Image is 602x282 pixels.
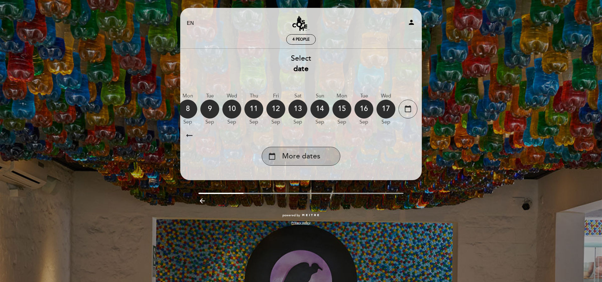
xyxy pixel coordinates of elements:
div: Mon [178,92,197,100]
a: Cosme Restaurante y Bar [262,15,340,32]
a: Privacy policy [291,221,310,225]
div: Wed [376,92,395,100]
div: Sep [376,119,395,126]
div: Sep [354,119,373,126]
button: person [408,19,415,28]
a: powered by [282,213,320,218]
span: 4 people [293,37,309,42]
div: Sep [200,119,219,126]
i: calendar_today [404,103,412,114]
div: 17 [376,100,395,119]
div: Sep [310,119,329,126]
div: 8 [178,100,197,119]
div: Sep [178,119,197,126]
div: Sep [288,119,307,126]
div: Sun [310,92,329,100]
div: 12 [266,100,285,119]
div: 10 [222,100,241,119]
i: arrow_backward [198,197,206,205]
div: 13 [288,100,307,119]
div: 14 [310,100,329,119]
div: 11 [244,100,263,119]
div: Tue [200,92,219,100]
div: Wed [222,92,241,100]
div: 9 [200,100,219,119]
i: person [408,19,415,26]
span: More dates [282,151,320,162]
i: calendar_today [268,151,276,162]
div: Fri [266,92,285,100]
div: Tue [354,92,373,100]
b: date [293,64,309,73]
img: MEITRE [302,214,320,217]
div: Sat [288,92,307,100]
div: Mon [332,92,351,100]
span: powered by [282,213,300,218]
div: Thu [244,92,263,100]
div: Select [180,53,422,74]
div: 15 [332,100,351,119]
div: Sep [332,119,351,126]
div: 16 [354,100,373,119]
div: Sep [222,119,241,126]
i: arrow_right_alt [185,129,194,142]
div: Sep [244,119,263,126]
div: Sep [266,119,285,126]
